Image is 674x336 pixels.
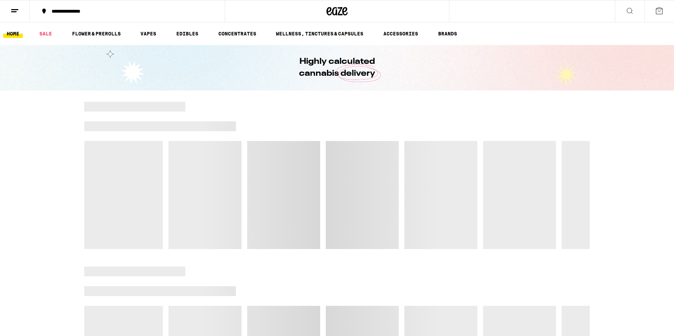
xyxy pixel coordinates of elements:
[380,29,422,38] a: ACCESSORIES
[272,29,367,38] a: WELLNESS, TINCTURES & CAPSULES
[173,29,202,38] a: EDIBLES
[279,56,395,80] h1: Highly calculated cannabis delivery
[215,29,260,38] a: CONCENTRATES
[3,29,23,38] a: HOME
[137,29,160,38] a: VAPES
[68,29,124,38] a: FLOWER & PREROLLS
[36,29,55,38] a: SALE
[435,29,461,38] a: BRANDS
